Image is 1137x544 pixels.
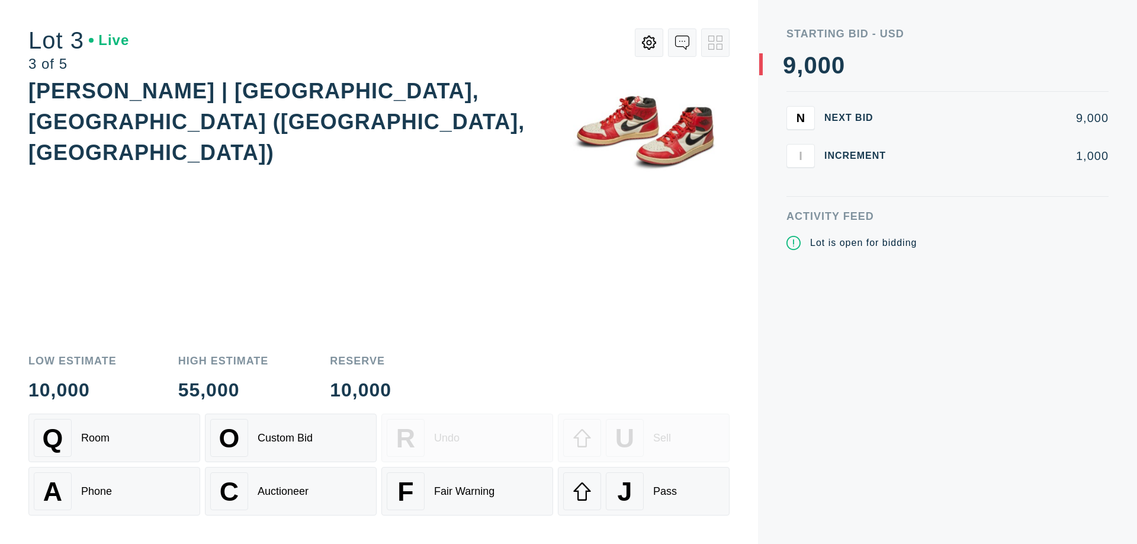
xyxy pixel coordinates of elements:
[831,53,845,77] div: 0
[219,423,240,453] span: O
[396,423,415,453] span: R
[178,380,269,399] div: 55,000
[28,380,117,399] div: 10,000
[397,476,413,507] span: F
[89,33,129,47] div: Live
[558,467,730,516] button: JPass
[28,57,129,71] div: 3 of 5
[81,432,110,444] div: Room
[796,53,804,290] div: ,
[205,414,377,462] button: OCustom Bid
[434,485,494,498] div: Fair Warning
[28,467,200,516] button: APhone
[615,423,634,453] span: U
[434,432,460,444] div: Undo
[28,414,200,462] button: QRoom
[330,380,391,399] div: 10,000
[824,113,895,123] div: Next Bid
[786,144,815,168] button: I
[799,149,802,162] span: I
[205,467,377,516] button: CAuctioneer
[617,476,632,507] span: J
[558,414,730,462] button: USell
[653,432,671,444] div: Sell
[178,356,269,366] div: High Estimate
[824,151,895,161] div: Increment
[28,356,117,366] div: Low Estimate
[330,356,391,366] div: Reserve
[804,53,817,77] div: 0
[43,476,62,507] span: A
[818,53,831,77] div: 0
[381,414,553,462] button: RUndo
[783,53,796,77] div: 9
[28,79,525,165] div: [PERSON_NAME] | [GEOGRAPHIC_DATA], [GEOGRAPHIC_DATA] ([GEOGRAPHIC_DATA], [GEOGRAPHIC_DATA])
[796,111,805,124] span: N
[81,485,112,498] div: Phone
[905,112,1109,124] div: 9,000
[43,423,63,453] span: Q
[786,106,815,130] button: N
[905,150,1109,162] div: 1,000
[220,476,239,507] span: C
[653,485,677,498] div: Pass
[28,28,129,52] div: Lot 3
[786,28,1109,39] div: Starting Bid - USD
[786,211,1109,222] div: Activity Feed
[258,485,309,498] div: Auctioneer
[381,467,553,516] button: FFair Warning
[258,432,313,444] div: Custom Bid
[810,236,917,250] div: Lot is open for bidding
